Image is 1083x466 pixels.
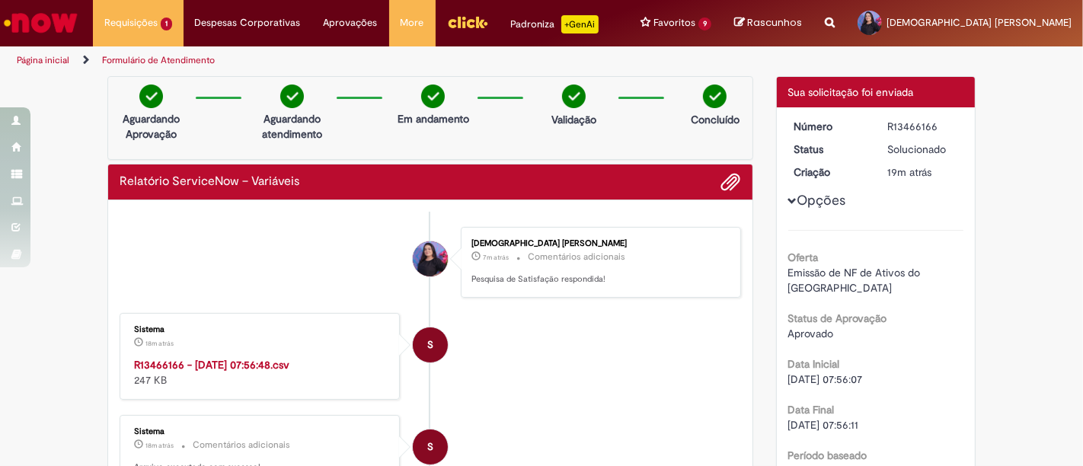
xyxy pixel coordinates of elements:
[427,327,433,363] span: S
[471,273,725,286] p: Pesquisa de Satisfação respondida!
[280,85,304,108] img: check-circle-green.png
[561,15,599,34] p: +GenAi
[783,142,877,157] dt: Status
[783,164,877,180] dt: Criação
[691,112,740,127] p: Concluído
[483,253,509,262] span: 7m atrás
[788,327,834,340] span: Aprovado
[788,251,819,264] b: Oferta
[788,357,840,371] b: Data Inicial
[887,119,958,134] div: R13466166
[134,427,388,436] div: Sistema
[104,15,158,30] span: Requisições
[747,15,802,30] span: Rascunhos
[887,142,958,157] div: Solucionado
[788,266,924,295] span: Emissão de NF de Ativos do [GEOGRAPHIC_DATA]
[134,357,388,388] div: 247 KB
[483,253,509,262] time: 01/09/2025 08:08:35
[783,119,877,134] dt: Número
[447,11,488,34] img: click_logo_yellow_360x200.png
[887,165,931,179] span: 19m atrás
[413,429,448,464] div: System
[145,339,174,348] span: 18m atrás
[788,372,863,386] span: [DATE] 07:56:07
[528,251,625,263] small: Comentários adicionais
[721,172,741,192] button: Adicionar anexos
[887,16,1072,29] span: [DEMOGRAPHIC_DATA] [PERSON_NAME]
[255,111,329,142] p: Aguardando atendimento
[120,175,299,189] h2: Relatório ServiceNow – Variáveis Histórico de tíquete
[11,46,711,75] ul: Trilhas de página
[698,18,711,30] span: 9
[193,439,290,452] small: Comentários adicionais
[134,358,289,372] a: R13466166 - [DATE] 07:56:48.csv
[145,339,174,348] time: 01/09/2025 07:56:48
[145,441,174,450] time: 01/09/2025 07:56:48
[887,164,958,180] div: 01/09/2025 07:56:26
[427,429,433,465] span: S
[324,15,378,30] span: Aprovações
[734,16,802,30] a: Rascunhos
[788,311,887,325] b: Status de Aprovação
[788,403,835,417] b: Data Final
[401,15,424,30] span: More
[788,448,867,462] b: Período baseado
[161,18,172,30] span: 1
[562,85,586,108] img: check-circle-green.png
[413,241,448,276] div: Thais Christini Bachiego
[703,85,727,108] img: check-circle-green.png
[114,111,188,142] p: Aguardando Aprovação
[788,85,914,99] span: Sua solicitação foi enviada
[17,54,69,66] a: Página inicial
[145,441,174,450] span: 18m atrás
[102,54,215,66] a: Formulário de Atendimento
[653,15,695,30] span: Favoritos
[2,8,80,38] img: ServiceNow
[139,85,163,108] img: check-circle-green.png
[421,85,445,108] img: check-circle-green.png
[887,165,931,179] time: 01/09/2025 07:56:26
[195,15,301,30] span: Despesas Corporativas
[471,239,725,248] div: [DEMOGRAPHIC_DATA] [PERSON_NAME]
[788,418,859,432] span: [DATE] 07:56:11
[551,112,596,127] p: Validação
[511,15,599,34] div: Padroniza
[398,111,469,126] p: Em andamento
[413,327,448,362] div: Sistema
[134,325,388,334] div: Sistema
